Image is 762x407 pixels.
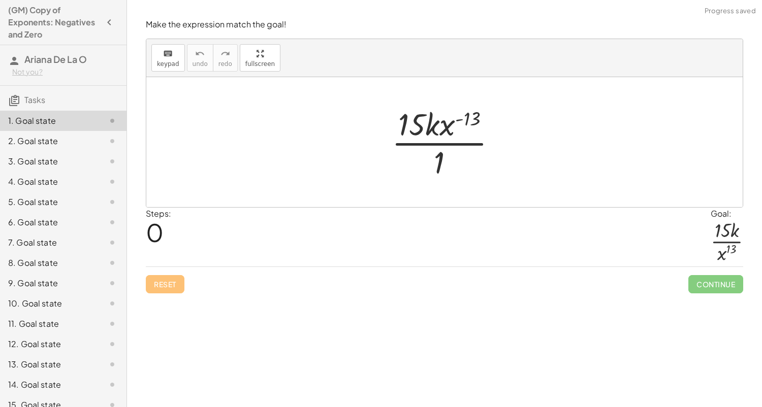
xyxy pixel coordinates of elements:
span: Tasks [24,94,45,105]
button: fullscreen [240,44,280,72]
i: Task not started. [106,297,118,310]
div: 1. Goal state [8,115,90,127]
i: Task not started. [106,257,118,269]
i: Task not started. [106,379,118,391]
div: 10. Goal state [8,297,90,310]
i: Task not started. [106,176,118,188]
div: 5. Goal state [8,196,90,208]
div: 12. Goal state [8,338,90,350]
div: 13. Goal state [8,358,90,370]
div: 3. Goal state [8,155,90,167]
div: Goal: [711,208,743,220]
i: Task not started. [106,277,118,289]
div: 4. Goal state [8,176,90,188]
span: Ariana De La O [24,53,87,65]
div: 9. Goal state [8,277,90,289]
span: keypad [157,60,179,67]
button: keyboardkeypad [151,44,185,72]
i: Task not started. [106,135,118,147]
i: Task not started. [106,318,118,330]
i: keyboard [163,48,173,60]
span: 0 [146,217,164,248]
label: Steps: [146,208,171,219]
div: 11. Goal state [8,318,90,330]
i: Task not started. [106,216,118,228]
i: Task not started. [106,358,118,370]
button: redoredo [213,44,238,72]
div: 7. Goal state [8,236,90,249]
div: 2. Goal state [8,135,90,147]
i: Task not started. [106,155,118,167]
span: fullscreen [245,60,275,67]
i: Task not started. [106,115,118,127]
span: Progress saved [705,6,756,16]
p: Make the expression match the goal! [146,19,743,30]
button: undoundo [187,44,213,72]
i: Task not started. [106,338,118,350]
i: Task not started. [106,196,118,208]
div: 14. Goal state [8,379,90,391]
div: 8. Goal state [8,257,90,269]
span: undo [193,60,208,67]
i: Task not started. [106,236,118,249]
h4: (GM) Copy of Exponents: Negatives and Zero [8,4,100,41]
div: Not you? [12,67,118,77]
i: redo [220,48,230,60]
div: 6. Goal state [8,216,90,228]
span: redo [218,60,232,67]
i: undo [195,48,205,60]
